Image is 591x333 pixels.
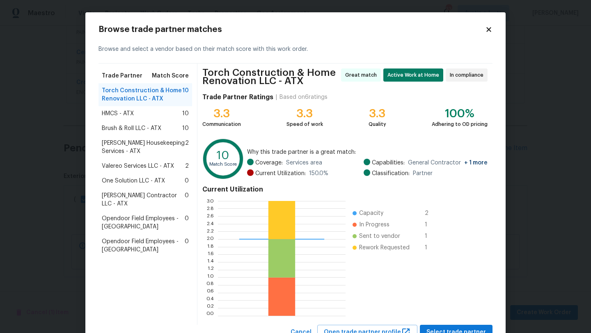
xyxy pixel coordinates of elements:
span: 10 [182,124,189,132]
div: Based on 6 ratings [279,93,328,101]
text: 0.0 [206,313,214,318]
h2: Browse trade partner matches [98,25,485,34]
text: 0.8 [206,283,214,287]
span: Current Utilization: [255,169,306,178]
text: 2.0 [206,237,214,242]
span: + 1 more [464,160,488,166]
span: Trade Partner [102,72,142,80]
span: In compliance [450,71,487,79]
span: [PERSON_NAME] Housekeeping Services - ATX [102,139,185,155]
div: Communication [202,120,241,128]
span: Why this trade partner is a great match: [247,148,488,156]
div: 3.3 [286,109,323,118]
span: 1 [425,221,438,229]
span: Partner [413,169,433,178]
text: 3.0 [206,198,214,203]
span: Capabilities: [372,159,405,167]
div: Speed of work [286,120,323,128]
span: One Solution LLC - ATX [102,177,165,185]
span: 0 [185,192,189,208]
div: Quality [369,120,386,128]
span: 10 [182,109,189,118]
h4: Current Utilization [202,185,488,194]
text: 1.4 [207,260,214,265]
div: 100% [432,109,488,118]
span: Great match [345,71,380,79]
span: Opendoor Field Employees - [GEOGRAPHIC_DATA] [102,214,185,231]
span: Torch Construction & Home Renovation LLC - ATX [102,87,182,103]
span: Classification: [372,169,410,178]
span: 1 [425,232,438,240]
h4: Trade Partner Ratings [202,93,273,101]
text: 10 [217,150,229,161]
span: 0 [185,214,189,231]
span: Sent to vendor [359,232,400,240]
span: Valereo Services LLC - ATX [102,162,174,170]
span: In Progress [359,221,389,229]
span: Services area [286,159,322,167]
span: Coverage: [255,159,283,167]
div: | [273,93,279,101]
span: Opendoor Field Employees - [GEOGRAPHIC_DATA] [102,237,185,254]
span: Active Work at Home [387,71,442,79]
text: 1.8 [207,244,214,249]
text: 2.6 [207,214,214,219]
text: 2.2 [207,229,214,234]
text: 0.4 [206,298,214,303]
span: Torch Construction & Home Renovation LLC - ATX [202,68,339,85]
text: 2.4 [206,221,214,226]
span: General Contractor [408,159,488,167]
span: 10 [182,87,189,103]
span: [PERSON_NAME] Contractor LLC - ATX [102,192,185,208]
text: Match Score [209,162,237,166]
div: 3.3 [202,109,241,118]
text: 1.0 [207,275,214,280]
span: HMCS - ATX [102,109,134,118]
span: 0 [185,177,189,185]
span: Match Score [152,72,189,80]
text: 1.2 [208,267,214,272]
div: Browse and select a vendor based on their match score with this work order. [98,35,492,64]
span: 1 [425,244,438,252]
text: 2.8 [206,206,214,211]
div: 3.3 [369,109,386,118]
text: 0.2 [206,306,214,310]
text: 1.6 [208,252,214,257]
span: 2 [185,139,189,155]
span: 150.0 % [309,169,328,178]
text: 0.6 [206,290,214,295]
span: 0 [185,237,189,254]
span: Capacity [359,209,383,217]
span: 2 [185,162,189,170]
span: Brush & Roll LLC - ATX [102,124,161,132]
div: Adhering to OD pricing [432,120,488,128]
span: 2 [425,209,438,217]
span: Rework Requested [359,244,410,252]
